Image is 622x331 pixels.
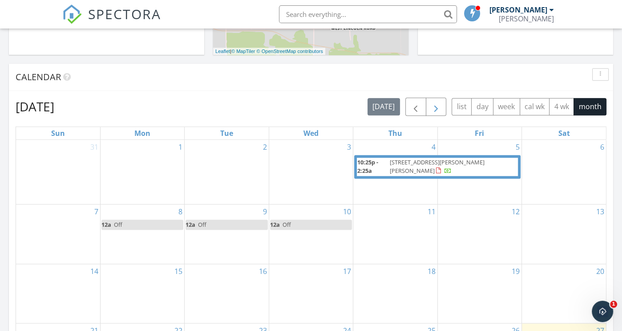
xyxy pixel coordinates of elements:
h2: [DATE] [16,98,54,115]
td: Go to September 19, 2025 [437,264,521,323]
td: Go to September 6, 2025 [522,140,606,204]
a: Go to September 17, 2025 [341,264,353,278]
a: Go to September 1, 2025 [177,140,184,154]
div: | [213,48,325,55]
a: Go to September 11, 2025 [426,204,437,219]
span: 1 [610,301,617,308]
a: Go to September 16, 2025 [257,264,269,278]
td: Go to September 9, 2025 [185,204,269,264]
a: Go to September 12, 2025 [510,204,521,219]
span: 12a [270,221,280,229]
button: Next month [426,98,447,116]
a: Thursday [387,127,404,139]
td: Go to September 13, 2025 [522,204,606,264]
button: day [471,98,493,115]
td: Go to September 16, 2025 [185,264,269,323]
span: Off [198,221,206,229]
a: Go to September 5, 2025 [514,140,521,154]
span: 12a [101,221,111,229]
a: Go to September 14, 2025 [89,264,100,278]
img: The Best Home Inspection Software - Spectora [62,4,82,24]
td: Go to September 18, 2025 [353,264,437,323]
button: list [452,98,472,115]
span: 10:25p - 2:25a [357,158,388,176]
a: © OpenStreetMap contributors [257,49,323,54]
div: Barrett Richard [499,14,554,23]
td: Go to September 5, 2025 [437,140,521,204]
a: © MapTiler [231,49,255,54]
a: 10:25p - 2:25a [STREET_ADDRESS][PERSON_NAME][PERSON_NAME] [357,158,518,176]
td: Go to September 3, 2025 [269,140,353,204]
td: Go to September 4, 2025 [353,140,437,204]
a: Go to September 2, 2025 [261,140,269,154]
a: Go to September 18, 2025 [426,264,437,278]
button: Previous month [405,98,426,116]
div: [PERSON_NAME] [489,5,547,14]
button: cal wk [520,98,550,115]
td: Go to September 12, 2025 [437,204,521,264]
span: Calendar [16,71,61,83]
a: Monday [133,127,152,139]
td: Go to September 17, 2025 [269,264,353,323]
td: Go to September 7, 2025 [16,204,100,264]
td: Go to September 20, 2025 [522,264,606,323]
button: week [493,98,520,115]
a: Sunday [49,127,67,139]
td: Go to September 14, 2025 [16,264,100,323]
input: Search everything... [279,5,457,23]
a: 10:25p - 2:25a [STREET_ADDRESS][PERSON_NAME][PERSON_NAME] [354,155,521,179]
a: SPECTORA [62,12,161,31]
td: Go to September 15, 2025 [100,264,184,323]
iframe: Intercom live chat [592,301,613,322]
a: Wednesday [302,127,320,139]
td: Go to September 1, 2025 [100,140,184,204]
a: Go to September 15, 2025 [173,264,184,278]
a: Go to September 6, 2025 [598,140,606,154]
a: Go to August 31, 2025 [89,140,100,154]
td: Go to September 8, 2025 [100,204,184,264]
a: Go to September 13, 2025 [594,204,606,219]
button: 4 wk [549,98,574,115]
a: Go to September 20, 2025 [594,264,606,278]
a: Go to September 3, 2025 [345,140,353,154]
button: [DATE] [368,98,400,115]
span: [STREET_ADDRESS][PERSON_NAME][PERSON_NAME] [390,158,485,175]
a: Leaflet [215,49,230,54]
a: Go to September 19, 2025 [510,264,521,278]
span: Off [114,221,122,229]
a: Go to September 4, 2025 [430,140,437,154]
span: 12a [186,221,195,229]
a: Saturday [557,127,572,139]
button: month [574,98,606,115]
a: Go to September 9, 2025 [261,204,269,219]
span: Off [283,221,291,229]
a: Go to September 8, 2025 [177,204,184,219]
td: Go to September 2, 2025 [185,140,269,204]
a: Friday [473,127,486,139]
td: Go to September 10, 2025 [269,204,353,264]
td: Go to September 11, 2025 [353,204,437,264]
a: Go to September 7, 2025 [93,204,100,219]
a: Go to September 10, 2025 [341,204,353,219]
span: SPECTORA [88,4,161,23]
td: Go to August 31, 2025 [16,140,100,204]
a: Tuesday [218,127,235,139]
